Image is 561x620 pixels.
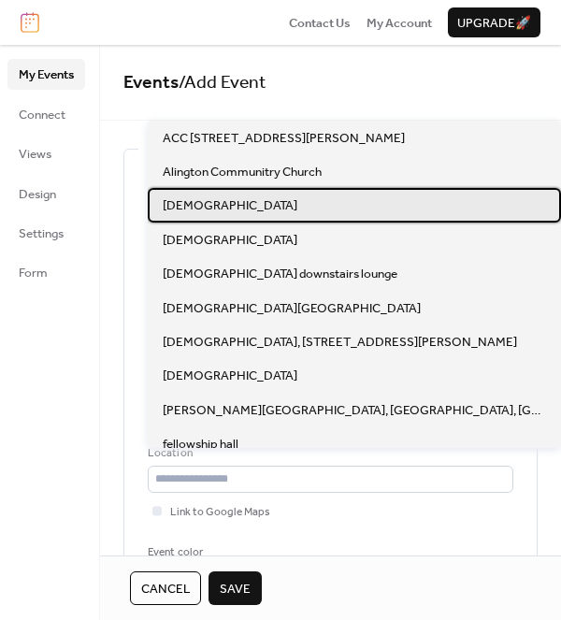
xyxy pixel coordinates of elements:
[163,163,322,181] span: Alington Communitry Church
[21,12,39,33] img: logo
[130,571,201,605] button: Cancel
[7,218,85,248] a: Settings
[148,543,285,562] div: Event color
[141,580,190,598] span: Cancel
[148,444,510,463] div: Location
[170,503,270,522] span: Link to Google Maps
[163,435,238,454] span: fellowship hall
[19,145,51,164] span: Views
[163,299,421,318] span: [DEMOGRAPHIC_DATA][GEOGRAPHIC_DATA]
[163,265,397,283] span: [DEMOGRAPHIC_DATA] downstairs lounge
[367,13,432,32] a: My Account
[179,65,266,100] span: / Add Event
[7,179,85,209] a: Design
[163,367,297,385] span: [DEMOGRAPHIC_DATA]
[7,59,85,89] a: My Events
[367,14,432,33] span: My Account
[448,7,540,37] button: Upgrade🚀
[7,138,85,168] a: Views
[163,231,297,250] span: [DEMOGRAPHIC_DATA]
[209,571,262,605] button: Save
[289,14,351,33] span: Contact Us
[163,196,297,215] span: [DEMOGRAPHIC_DATA]
[163,401,545,420] span: [PERSON_NAME][GEOGRAPHIC_DATA], [GEOGRAPHIC_DATA], [GEOGRAPHIC_DATA]
[163,129,405,148] span: ACC [STREET_ADDRESS][PERSON_NAME]
[19,185,56,204] span: Design
[7,99,85,129] a: Connect
[19,264,48,282] span: Form
[19,224,64,243] span: Settings
[220,580,251,598] span: Save
[7,257,85,287] a: Form
[163,333,517,352] span: [DEMOGRAPHIC_DATA], [STREET_ADDRESS][PERSON_NAME]
[19,65,74,84] span: My Events
[289,13,351,32] a: Contact Us
[457,14,531,33] span: Upgrade 🚀
[19,106,65,124] span: Connect
[123,65,179,100] a: Events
